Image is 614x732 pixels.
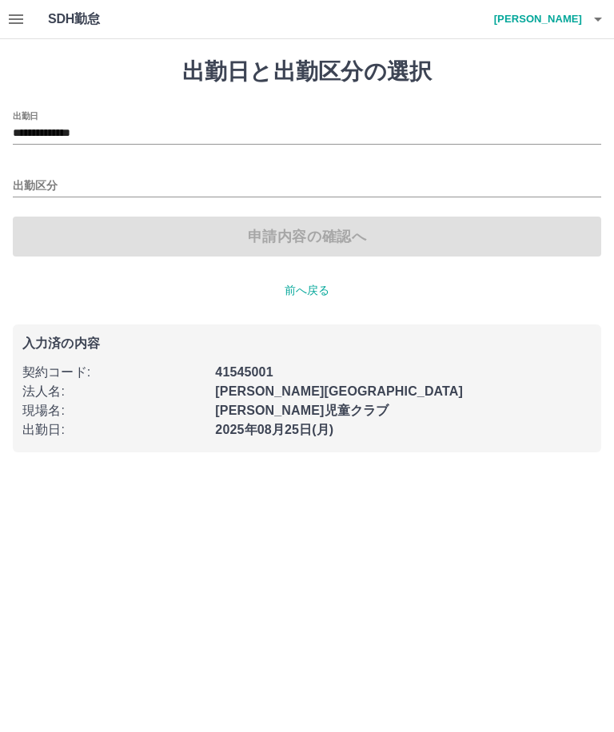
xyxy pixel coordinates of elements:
[215,423,333,436] b: 2025年08月25日(月)
[22,420,205,440] p: 出勤日 :
[215,365,273,379] b: 41545001
[13,58,601,86] h1: 出勤日と出勤区分の選択
[22,401,205,420] p: 現場名 :
[22,363,205,382] p: 契約コード :
[13,109,38,121] label: 出勤日
[215,384,463,398] b: [PERSON_NAME][GEOGRAPHIC_DATA]
[13,282,601,299] p: 前へ戻る
[22,382,205,401] p: 法人名 :
[215,404,389,417] b: [PERSON_NAME]児童クラブ
[22,337,592,350] p: 入力済の内容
